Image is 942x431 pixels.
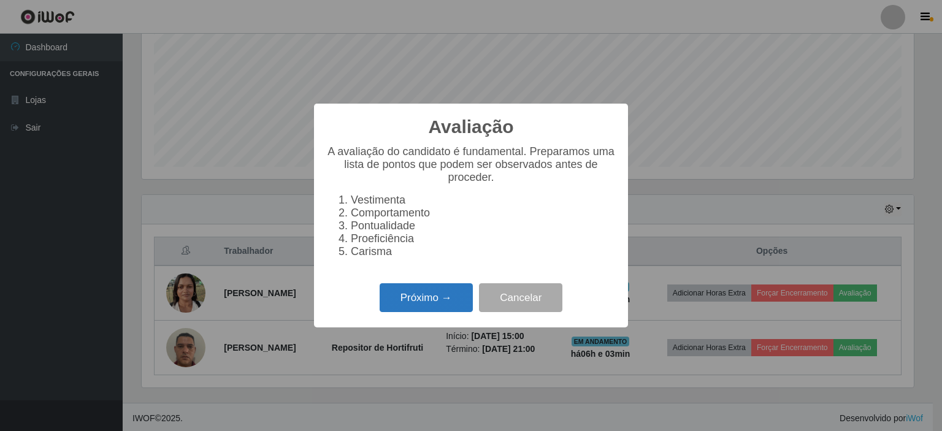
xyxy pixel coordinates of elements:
li: Carisma [351,245,616,258]
p: A avaliação do candidato é fundamental. Preparamos uma lista de pontos que podem ser observados a... [326,145,616,184]
li: Vestimenta [351,194,616,207]
button: Cancelar [479,283,562,312]
li: Proeficiência [351,232,616,245]
h2: Avaliação [429,116,514,138]
li: Comportamento [351,207,616,219]
li: Pontualidade [351,219,616,232]
button: Próximo → [380,283,473,312]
